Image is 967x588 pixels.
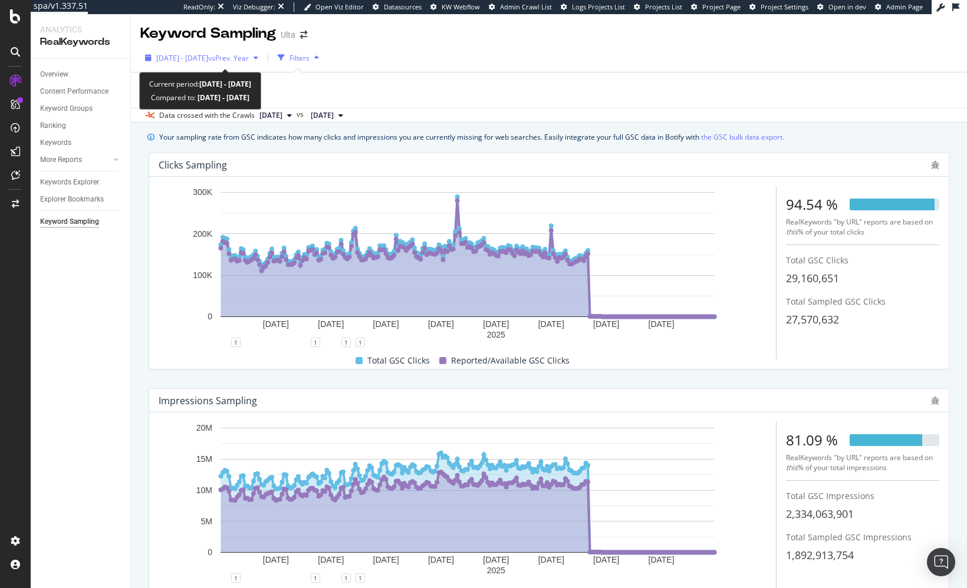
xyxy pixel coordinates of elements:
a: Ranking [40,120,122,132]
text: 0 [208,548,212,557]
button: [DATE] - [DATE]vsPrev. Year [140,48,263,67]
div: arrow-right-arrow-left [300,31,307,39]
span: Datasources [384,2,422,11]
text: [DATE] [318,320,344,329]
div: 1 [231,338,241,347]
i: this [786,463,798,473]
a: Admin Crawl List [489,2,552,12]
span: Total Sampled GSC Impressions [786,531,912,543]
div: Filters [290,53,310,63]
div: Compared to: [151,91,249,104]
text: 0 [208,312,212,322]
a: Keyword Sampling [40,216,122,228]
text: [DATE] [593,320,619,329]
div: ReadOnly: [183,2,215,12]
div: Impressions Sampling [159,395,257,407]
div: RealKeywords "by URL" reports are based on % of your total clicks [786,217,939,237]
div: info banner [147,131,950,143]
span: vs Prev. Year [208,53,249,63]
span: Total Sampled GSC Clicks [786,296,886,307]
div: 1 [311,573,320,583]
span: Projects List [645,2,682,11]
text: 10M [196,485,212,495]
svg: A chart. [159,422,776,578]
a: Open Viz Editor [304,2,364,12]
div: Explorer Bookmarks [40,193,104,206]
button: [DATE] [255,108,297,123]
button: [DATE] [306,108,348,123]
div: Keyword Groups [40,103,93,115]
text: 100K [193,270,212,280]
a: Admin Page [875,2,923,12]
div: Keywords [40,137,71,149]
i: this [786,227,798,237]
div: Data crossed with the Crawls [159,110,255,121]
a: KW Webflow [430,2,480,12]
text: 2025 [487,566,505,576]
b: [DATE] - [DATE] [199,79,251,89]
text: [DATE] [318,556,344,565]
text: [DATE] [538,556,564,565]
span: 29,160,651 [786,271,839,285]
a: Project Page [691,2,741,12]
div: Current period: [149,77,251,91]
div: RealKeywords [40,35,121,49]
div: Clicks Sampling [159,159,227,171]
b: [DATE] - [DATE] [196,93,249,103]
span: 1,892,913,754 [786,548,854,562]
text: [DATE] [263,556,289,565]
a: Logs Projects List [561,2,625,12]
svg: A chart. [159,186,776,342]
div: Viz Debugger: [233,2,275,12]
div: Content Performance [40,85,108,98]
text: [DATE] [483,556,509,565]
span: KW Webflow [442,2,480,11]
span: Total GSC Impressions [786,490,874,501]
div: 94.54 % [786,194,838,214]
div: 1 [356,338,365,347]
a: the GSC bulk data export. [701,131,784,143]
text: [DATE] [649,320,675,329]
text: [DATE] [263,320,289,329]
a: Keyword Groups [40,103,122,115]
span: 2025 Aug. 27th [259,110,282,121]
a: Open in dev [817,2,866,12]
a: Keywords [40,137,122,149]
div: bug [931,161,939,169]
span: [DATE] - [DATE] [156,53,208,63]
span: 2024 Aug. 26th [311,110,334,121]
button: Filters [273,48,324,67]
span: Project Settings [761,2,808,11]
a: More Reports [40,154,110,166]
text: 15M [196,454,212,464]
div: bug [931,397,939,405]
div: 81.09 % [786,430,838,450]
div: Keywords Explorer [40,176,99,189]
text: [DATE] [649,556,675,565]
a: Keywords Explorer [40,176,122,189]
div: Keyword Sampling [140,24,276,44]
a: Datasources [373,2,422,12]
span: Total GSC Clicks [367,354,430,368]
span: Open in dev [828,2,866,11]
span: vs [297,109,306,120]
span: 27,570,632 [786,312,839,326]
text: 20M [196,424,212,433]
text: [DATE] [428,320,454,329]
a: Explorer Bookmarks [40,193,122,206]
div: Open Intercom Messenger [927,548,955,576]
a: Content Performance [40,85,122,98]
a: Project Settings [749,2,808,12]
text: [DATE] [373,320,399,329]
text: 200K [193,229,212,239]
div: 1 [311,338,320,347]
span: Total GSC Clicks [786,255,848,266]
text: 300K [193,188,212,197]
span: Open Viz Editor [315,2,364,11]
div: Overview [40,68,68,81]
div: 1 [356,573,365,583]
div: 1 [231,573,241,583]
span: Admin Page [886,2,923,11]
a: Projects List [634,2,682,12]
